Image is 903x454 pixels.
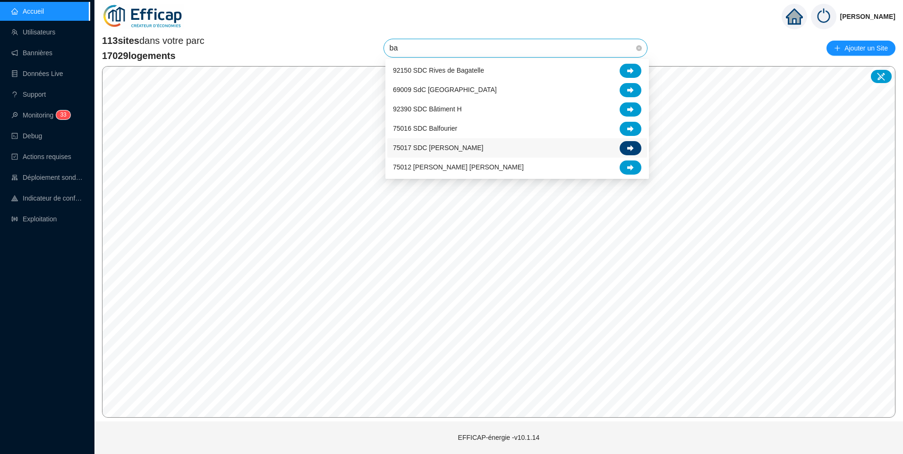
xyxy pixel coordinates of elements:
span: Actions requises [23,153,71,160]
span: close-circle [636,45,642,51]
span: Ajouter un Site [844,42,888,55]
a: databaseDonnées Live [11,70,63,77]
span: home [786,8,803,25]
a: heat-mapIndicateur de confort [11,194,83,202]
div: 92150 SDC Rives de Bagatelle [387,61,647,80]
a: codeDebug [11,132,42,140]
sup: 33 [56,110,70,119]
span: 3 [60,111,63,118]
a: slidersExploitation [11,215,57,223]
canvas: Map [102,67,895,417]
span: EFFICAP-énergie - v10.1.14 [458,434,540,441]
div: 75016 SDC Balfourier [387,119,647,138]
div: 75012 Sergent Bauchat [387,158,647,177]
button: Ajouter un Site [826,41,895,56]
a: teamUtilisateurs [11,28,55,36]
span: check-square [11,153,18,160]
span: plus [834,45,841,51]
span: dans votre parc [102,34,204,47]
a: homeAccueil [11,8,44,15]
span: 92390 SDC Bâtiment H [393,104,462,114]
span: 69009 SdC [GEOGRAPHIC_DATA] [393,85,497,95]
a: monitorMonitoring33 [11,111,68,119]
img: power [811,4,836,29]
span: 113 sites [102,35,139,46]
div: 69009 SdC Balmont Ouest [387,80,647,100]
span: 92150 SDC Rives de Bagatelle [393,66,484,76]
a: clusterDéploiement sondes [11,174,83,181]
span: 17029 logements [102,49,204,62]
span: 75017 SDC [PERSON_NAME] [393,143,483,153]
span: [PERSON_NAME] [840,1,895,32]
div: 92390 SDC Bâtiment H [387,100,647,119]
span: 75012 [PERSON_NAME] [PERSON_NAME] [393,162,524,172]
div: 75017 SDC Theodore Banville [387,138,647,158]
a: notificationBannières [11,49,52,57]
a: questionSupport [11,91,46,98]
span: 75016 SDC Balfourier [393,124,457,134]
span: 3 [63,111,67,118]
